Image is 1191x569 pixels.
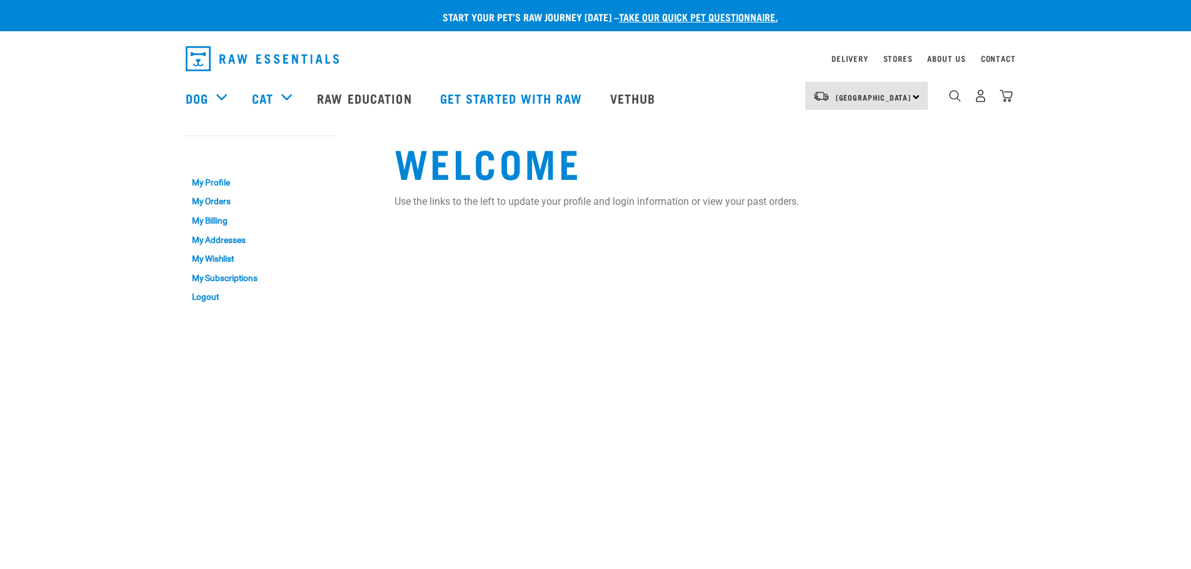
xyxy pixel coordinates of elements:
[974,89,987,102] img: user.png
[186,269,336,288] a: My Subscriptions
[949,90,961,102] img: home-icon-1@2x.png
[927,56,965,61] a: About Us
[981,56,1016,61] a: Contact
[883,56,913,61] a: Stores
[394,139,1006,184] h1: Welcome
[394,194,1006,209] p: Use the links to the left to update your profile and login information or view your past orders.
[176,41,1016,76] nav: dropdown navigation
[813,91,830,102] img: van-moving.png
[252,89,273,107] a: Cat
[598,73,671,123] a: Vethub
[186,230,336,250] a: My Addresses
[619,14,778,19] a: take our quick pet questionnaire.
[186,211,336,230] a: My Billing
[186,173,336,192] a: My Profile
[836,95,912,99] span: [GEOGRAPHIC_DATA]
[186,46,339,71] img: Raw Essentials Logo
[1000,89,1013,102] img: home-icon@2x.png
[428,73,598,123] a: Get started with Raw
[186,192,336,212] a: My Orders
[304,73,427,123] a: Raw Education
[186,249,336,269] a: My Wishlist
[186,148,246,154] a: My Account
[186,89,208,107] a: Dog
[832,56,868,61] a: Delivery
[186,287,336,307] a: Logout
